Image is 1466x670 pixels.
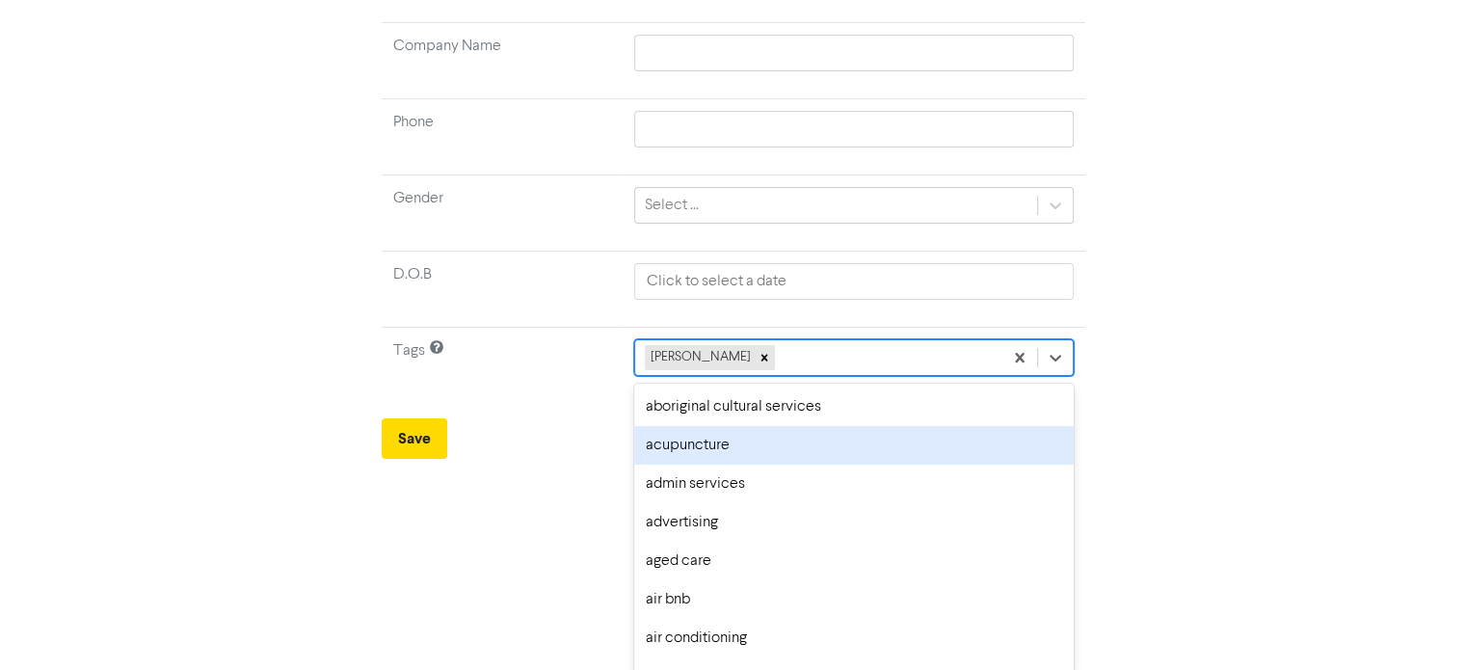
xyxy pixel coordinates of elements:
div: air conditioning [634,619,1073,657]
button: Save [382,418,447,459]
div: advertising [634,503,1073,542]
td: Gender [382,175,624,252]
div: Select ... [645,194,699,217]
div: aboriginal cultural services [634,388,1073,426]
div: acupuncture [634,426,1073,465]
div: air bnb [634,580,1073,619]
td: D.O.B [382,252,624,328]
div: admin services [634,465,1073,503]
iframe: Chat Widget [1370,577,1466,670]
div: [PERSON_NAME] [645,345,754,370]
td: Tags [382,328,624,404]
td: Company Name [382,23,624,99]
input: Click to select a date [634,263,1073,300]
td: Phone [382,99,624,175]
div: aged care [634,542,1073,580]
